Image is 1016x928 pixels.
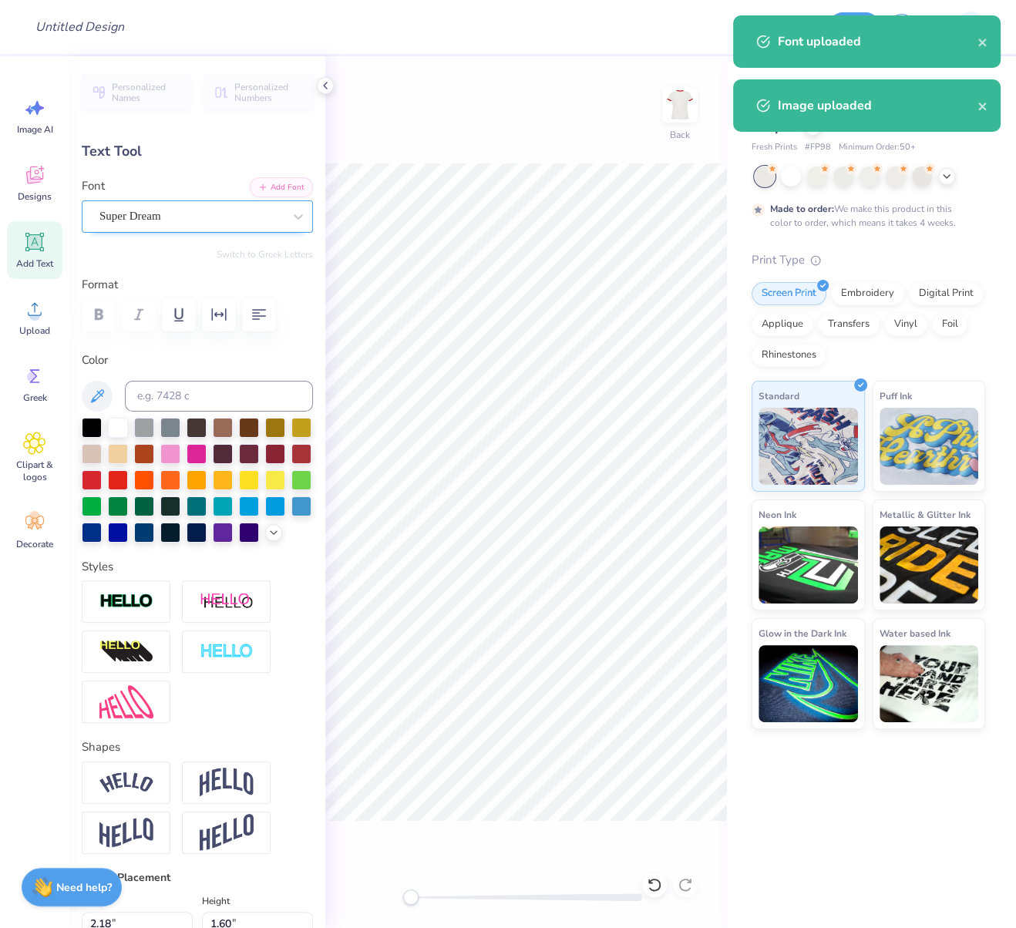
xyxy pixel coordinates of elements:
span: Add Text [16,257,53,270]
img: Arch [200,768,254,797]
span: Clipart & logos [9,459,60,483]
span: Fresh Prints [752,141,797,154]
button: Switch to Greek Letters [217,248,313,261]
span: Metallic & Glitter Ink [880,506,971,523]
div: Embroidery [831,282,904,305]
div: Font uploaded [778,32,977,51]
span: Decorate [16,538,53,550]
input: Untitled Design [23,12,136,42]
button: close [977,32,988,51]
strong: Made to order: [770,203,834,215]
button: close [977,96,988,115]
strong: Need help? [56,880,112,895]
label: Font [82,177,105,195]
span: Image AI [17,123,53,136]
div: Text Tool [82,141,313,162]
input: e.g. 7428 c [125,381,313,412]
span: Upload [19,324,50,337]
label: Format [82,276,313,294]
div: We make this product in this color to order, which means it takes 4 weeks. [770,202,960,230]
img: Arc [99,772,153,793]
img: Katrina Mae Mijares [955,12,986,42]
img: Free Distort [99,685,153,718]
div: Print Type [752,251,985,269]
span: Neon Ink [759,506,796,523]
img: Neon Ink [759,526,858,604]
span: Glow in the Dark Ink [759,625,846,641]
div: Foil [932,313,968,336]
div: Vinyl [884,313,927,336]
img: Back [664,89,695,120]
span: Greek [23,392,47,404]
div: Back [670,128,690,142]
span: Personalized Names [112,82,181,103]
div: Size & Placement [82,869,313,886]
img: Negative Space [200,643,254,661]
button: Personalized Numbers [204,75,313,110]
span: Puff Ink [880,388,912,404]
label: Height [202,892,230,910]
span: Minimum Order: 50 + [839,141,916,154]
label: Color [82,351,313,369]
img: Flag [99,818,153,848]
div: Rhinestones [752,344,826,367]
img: Metallic & Glitter Ink [880,526,979,604]
div: Digital Print [909,282,984,305]
a: KM [927,12,993,42]
img: Shadow [200,592,254,611]
img: Standard [759,408,858,485]
span: Personalized Numbers [234,82,304,103]
div: Accessibility label [403,889,419,905]
span: Standard [759,388,799,404]
img: 3D Illusion [99,640,153,664]
div: Transfers [818,313,880,336]
img: Stroke [99,593,153,610]
button: Personalized Names [82,75,190,110]
div: Screen Print [752,282,826,305]
img: Glow in the Dark Ink [759,645,858,722]
button: Add Font [250,177,313,197]
img: Puff Ink [880,408,979,485]
span: # FP98 [805,141,831,154]
span: Designs [18,190,52,203]
label: Shapes [82,738,120,756]
div: Image uploaded [778,96,977,115]
img: Water based Ink [880,645,979,722]
img: Rise [200,814,254,852]
div: Applique [752,313,813,336]
label: Styles [82,558,113,576]
span: Water based Ink [880,625,950,641]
